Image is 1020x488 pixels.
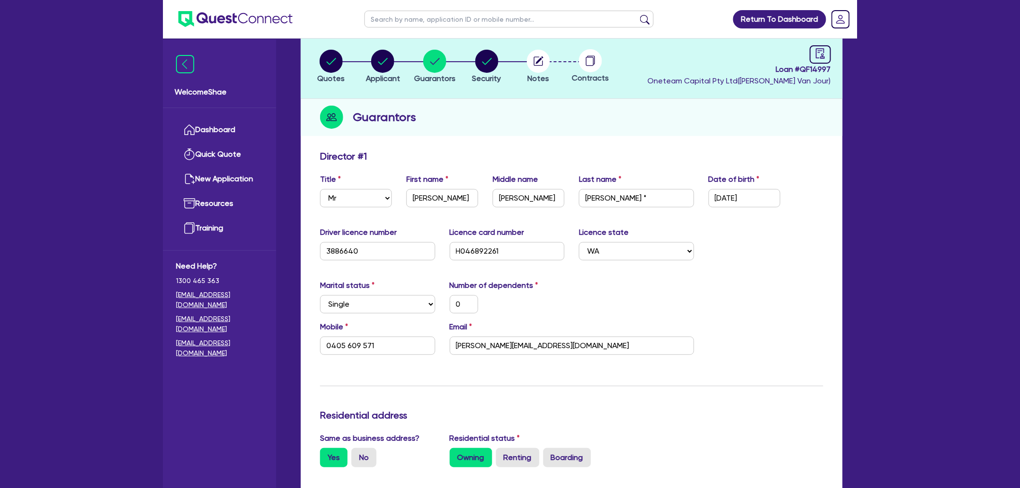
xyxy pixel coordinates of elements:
[450,448,492,467] label: Owning
[450,227,524,238] label: Licence card number
[317,49,345,85] button: Quotes
[528,74,550,83] span: Notes
[579,174,621,185] label: Last name
[366,74,400,83] span: Applicant
[472,49,502,85] button: Security
[176,142,263,167] a: Quick Quote
[178,11,293,27] img: quest-connect-logo-blue
[184,149,195,160] img: quick-quote
[176,167,263,191] a: New Application
[320,321,348,333] label: Mobile
[320,409,823,421] h3: Residential address
[184,173,195,185] img: new-application
[709,174,760,185] label: Date of birth
[364,11,654,27] input: Search by name, application ID or mobile number...
[320,227,397,238] label: Driver licence number
[493,174,538,185] label: Middle name
[579,227,629,238] label: Licence state
[353,108,416,126] h2: Guarantors
[526,49,550,85] button: Notes
[176,276,263,286] span: 1300 465 363
[176,55,194,73] img: icon-menu-close
[176,216,263,241] a: Training
[647,76,831,85] span: Oneteam Capital Pty Ltd ( [PERSON_NAME] Van Jour )
[176,191,263,216] a: Resources
[815,48,826,59] span: audit
[733,10,826,28] a: Return To Dashboard
[414,74,456,83] span: Guarantors
[320,150,367,162] h3: Director # 1
[709,189,780,207] input: DD / MM / YYYY
[176,338,263,358] a: [EMAIL_ADDRESS][DOMAIN_NAME]
[406,174,448,185] label: First name
[184,198,195,209] img: resources
[184,222,195,234] img: training
[450,280,538,291] label: Number of dependents
[351,448,376,467] label: No
[647,64,831,75] span: Loan # QF14997
[810,45,831,64] a: audit
[414,49,456,85] button: Guarantors
[365,49,401,85] button: Applicant
[176,290,263,310] a: [EMAIL_ADDRESS][DOMAIN_NAME]
[176,260,263,272] span: Need Help?
[496,448,539,467] label: Renting
[320,433,419,444] label: Same as business address?
[828,7,853,32] a: Dropdown toggle
[472,74,501,83] span: Security
[320,448,348,467] label: Yes
[176,118,263,142] a: Dashboard
[317,74,345,83] span: Quotes
[572,73,609,82] span: Contracts
[320,174,341,185] label: Title
[543,448,591,467] label: Boarding
[174,86,265,98] span: Welcome Shae
[450,321,472,333] label: Email
[176,314,263,334] a: [EMAIL_ADDRESS][DOMAIN_NAME]
[320,106,343,129] img: step-icon
[320,280,375,291] label: Marital status
[450,433,520,444] label: Residential status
